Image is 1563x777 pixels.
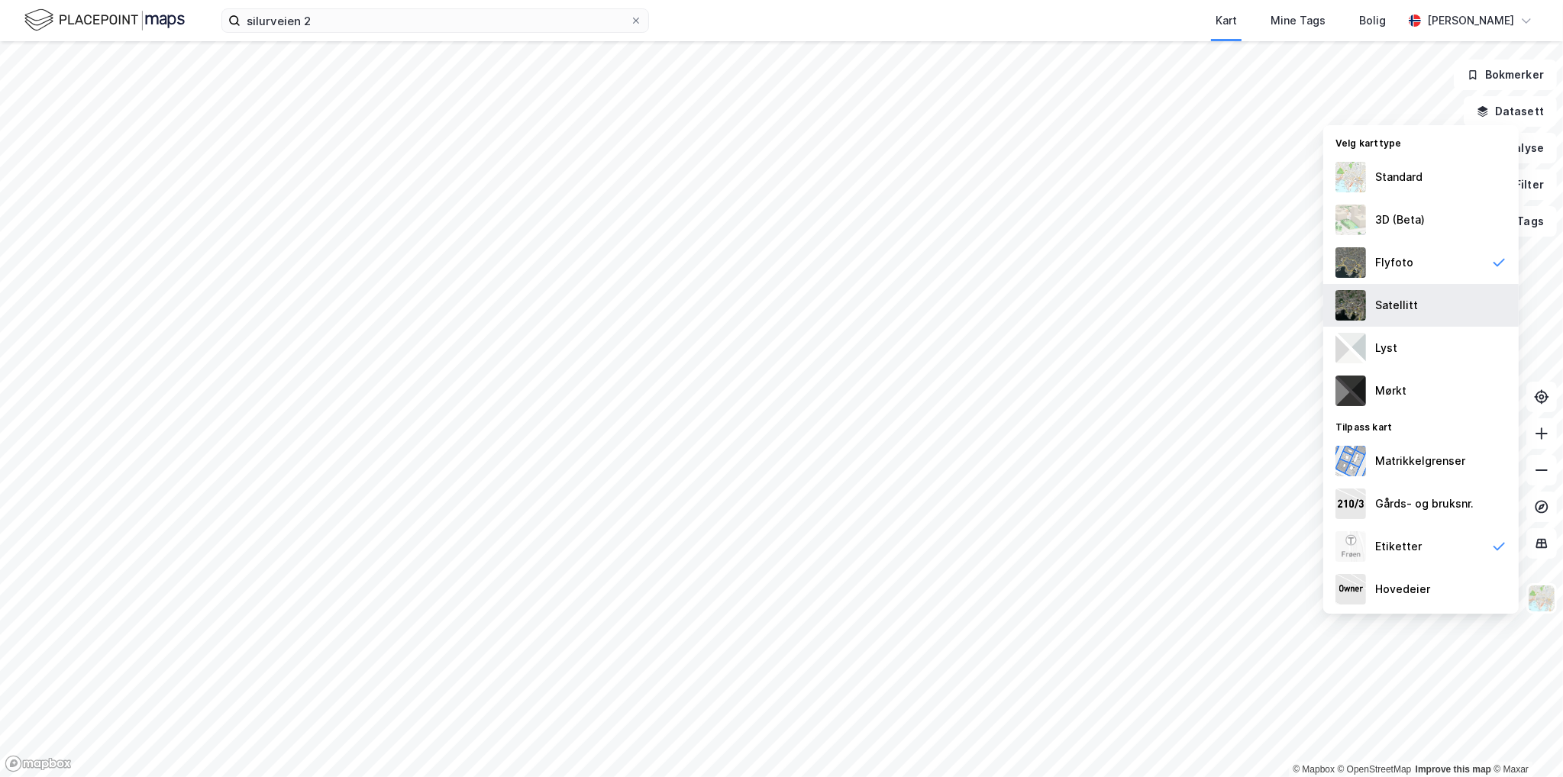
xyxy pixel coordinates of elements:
[1484,169,1557,200] button: Filter
[1486,206,1557,237] button: Tags
[241,9,630,32] input: Søk på adresse, matrikkel, gårdeiere, leietakere eller personer
[1454,60,1557,90] button: Bokmerker
[1375,537,1422,556] div: Etiketter
[1335,333,1366,363] img: luj3wr1y2y3+OchiMxRmMxRlscgabnMEmZ7DJGWxyBpucwSZnsMkZbHIGm5zBJmewyRlscgabnMEmZ7DJGWxyBpucwSZnsMkZ...
[1427,11,1514,30] div: [PERSON_NAME]
[1416,764,1491,775] a: Improve this map
[24,7,185,34] img: logo.f888ab2527a4732fd821a326f86c7f29.svg
[1335,247,1366,278] img: Z
[1335,574,1366,605] img: majorOwner.b5e170eddb5c04bfeeff.jpeg
[1359,11,1386,30] div: Bolig
[1335,376,1366,406] img: nCdM7BzjoCAAAAAElFTkSuQmCC
[5,755,72,772] a: Mapbox homepage
[1335,205,1366,235] img: Z
[1335,531,1366,562] img: Z
[1323,128,1519,156] div: Velg karttype
[1464,96,1557,127] button: Datasett
[1335,446,1366,476] img: cadastreBorders.cfe08de4b5ddd52a10de.jpeg
[1375,211,1425,229] div: 3D (Beta)
[1375,452,1465,470] div: Matrikkelgrenser
[1375,296,1418,314] div: Satellitt
[1375,580,1430,598] div: Hovedeier
[1375,168,1423,186] div: Standard
[1335,290,1366,321] img: 9k=
[1527,584,1556,613] img: Z
[1271,11,1326,30] div: Mine Tags
[1293,764,1335,775] a: Mapbox
[1335,162,1366,192] img: Z
[1375,253,1413,272] div: Flyfoto
[1375,339,1397,357] div: Lyst
[1323,412,1519,440] div: Tilpass kart
[1375,495,1474,513] div: Gårds- og bruksnr.
[1375,382,1406,400] div: Mørkt
[1338,764,1412,775] a: OpenStreetMap
[1216,11,1237,30] div: Kart
[1487,704,1563,777] iframe: Chat Widget
[1335,488,1366,519] img: cadastreKeys.547ab17ec502f5a4ef2b.jpeg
